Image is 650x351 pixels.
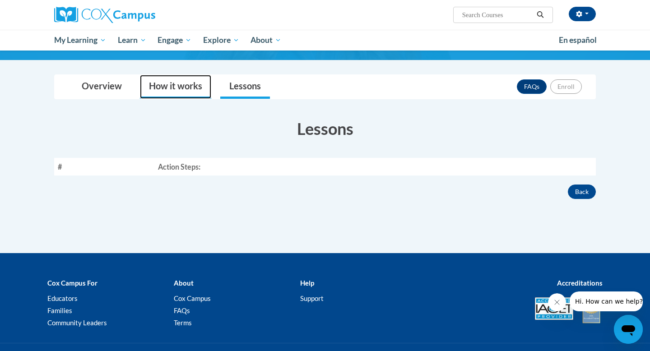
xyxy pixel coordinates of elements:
[550,79,582,94] button: Enroll
[152,30,197,51] a: Engage
[54,158,154,175] th: #
[54,117,596,140] h3: Lessons
[568,185,596,199] button: Back
[300,294,324,302] a: Support
[73,75,131,99] a: Overview
[112,30,152,51] a: Learn
[517,79,547,94] a: FAQs
[158,35,191,46] span: Engage
[174,319,192,327] a: Terms
[48,30,112,51] a: My Learning
[54,7,226,23] a: Cox Campus
[570,291,643,311] iframe: Message from company
[534,9,547,20] button: Search
[559,35,597,45] span: En español
[245,30,288,51] a: About
[553,31,603,50] a: En español
[118,35,146,46] span: Learn
[535,297,573,320] img: Accredited IACET® Provider
[41,30,609,51] div: Main menu
[174,306,190,314] a: FAQs
[154,158,596,175] th: Action Steps:
[300,279,314,287] b: Help
[569,7,596,21] button: Account Settings
[47,279,97,287] b: Cox Campus For
[47,306,72,314] a: Families
[197,30,245,51] a: Explore
[47,294,78,302] a: Educators
[614,315,643,344] iframe: Button to launch messaging window
[174,279,194,287] b: About
[140,75,211,99] a: How it works
[54,35,106,46] span: My Learning
[557,279,603,287] b: Accreditations
[251,35,281,46] span: About
[54,7,155,23] img: Cox Campus
[174,294,211,302] a: Cox Campus
[47,319,107,327] a: Community Leaders
[220,75,270,99] a: Lessons
[548,293,566,311] iframe: Close message
[461,9,534,20] input: Search Courses
[203,35,239,46] span: Explore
